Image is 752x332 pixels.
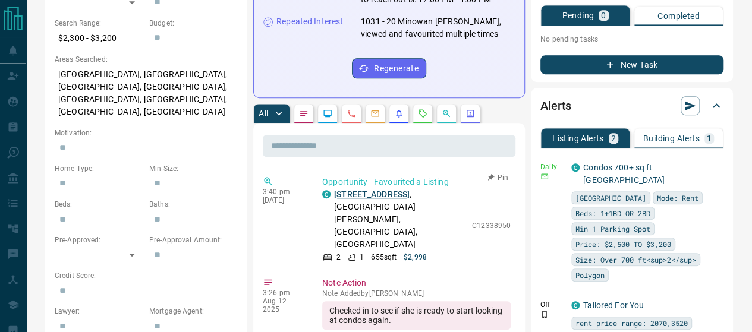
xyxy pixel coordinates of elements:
p: 3:40 pm [263,188,304,196]
p: No pending tasks [540,30,723,48]
p: Pending [562,11,594,20]
svg: Opportunities [442,109,451,118]
p: $2,998 [404,252,427,263]
span: Price: $2,500 TO $3,200 [575,238,671,250]
div: Checked in to see if she is ready to start looking at condos again. [322,301,511,330]
p: [DATE] [263,196,304,204]
p: Home Type: [55,163,143,174]
p: 2 [611,134,616,143]
p: Search Range: [55,18,143,29]
p: 2 [336,252,341,263]
span: Size: Over 700 ft<sup>2</sup> [575,254,696,265]
span: Mode: Rent [657,192,698,204]
p: Off [540,299,564,310]
div: Alerts [540,91,723,120]
p: Lawyer: [55,306,143,317]
button: Regenerate [352,58,426,78]
p: Beds: [55,199,143,210]
p: Pre-Approval Amount: [149,235,238,245]
span: Beds: 1+1BD OR 2BD [575,207,650,219]
p: Opportunity - Favourited a Listing [322,176,511,188]
svg: Calls [347,109,356,118]
p: Min Size: [149,163,238,174]
p: [GEOGRAPHIC_DATA], [GEOGRAPHIC_DATA], [GEOGRAPHIC_DATA], [GEOGRAPHIC_DATA], [GEOGRAPHIC_DATA], [G... [55,65,238,122]
p: Listing Alerts [552,134,604,143]
svg: Notes [299,109,309,118]
p: Repeated Interest [276,15,343,28]
p: Motivation: [55,128,238,138]
p: Building Alerts [643,134,700,143]
p: Completed [657,12,700,20]
p: Note Added by [PERSON_NAME] [322,289,511,298]
p: Aug 12 2025 [263,297,304,314]
p: Baths: [149,199,238,210]
button: New Task [540,55,723,74]
p: C12338950 [472,220,511,231]
p: Credit Score: [55,270,238,281]
svg: Agent Actions [465,109,475,118]
h2: Alerts [540,96,571,115]
p: 1 [360,252,364,263]
p: , [GEOGRAPHIC_DATA][PERSON_NAME], [GEOGRAPHIC_DATA], [GEOGRAPHIC_DATA] [334,188,466,251]
a: [STREET_ADDRESS] [334,189,410,199]
span: rent price range: 2070,3520 [575,317,688,329]
p: 1031 - 20 Minowan [PERSON_NAME], viewed and favourited multiple times [361,15,515,40]
svg: Requests [418,109,427,118]
p: Note Action [322,277,511,289]
svg: Email [540,172,549,181]
p: 1 [707,134,712,143]
p: All [259,109,268,118]
div: condos.ca [571,163,580,172]
svg: Push Notification Only [540,310,549,318]
svg: Emails [370,109,380,118]
p: 3:26 pm [263,289,304,297]
p: Budget: [149,18,238,29]
span: Polygon [575,269,605,281]
span: [GEOGRAPHIC_DATA] [575,192,646,204]
button: Pin [481,172,515,183]
svg: Lead Browsing Activity [323,109,332,118]
p: Pre-Approved: [55,235,143,245]
svg: Listing Alerts [394,109,404,118]
p: 0 [601,11,606,20]
p: $2,300 - $3,200 [55,29,143,48]
div: condos.ca [322,190,331,198]
p: Areas Searched: [55,54,238,65]
p: Mortgage Agent: [149,306,238,317]
div: condos.ca [571,301,580,309]
span: Min 1 Parking Spot [575,223,650,235]
a: Condos 700+ sq ft [GEOGRAPHIC_DATA] [583,163,665,185]
p: 655 sqft [371,252,397,263]
a: Tailored For You [583,301,644,310]
p: Daily [540,162,564,172]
